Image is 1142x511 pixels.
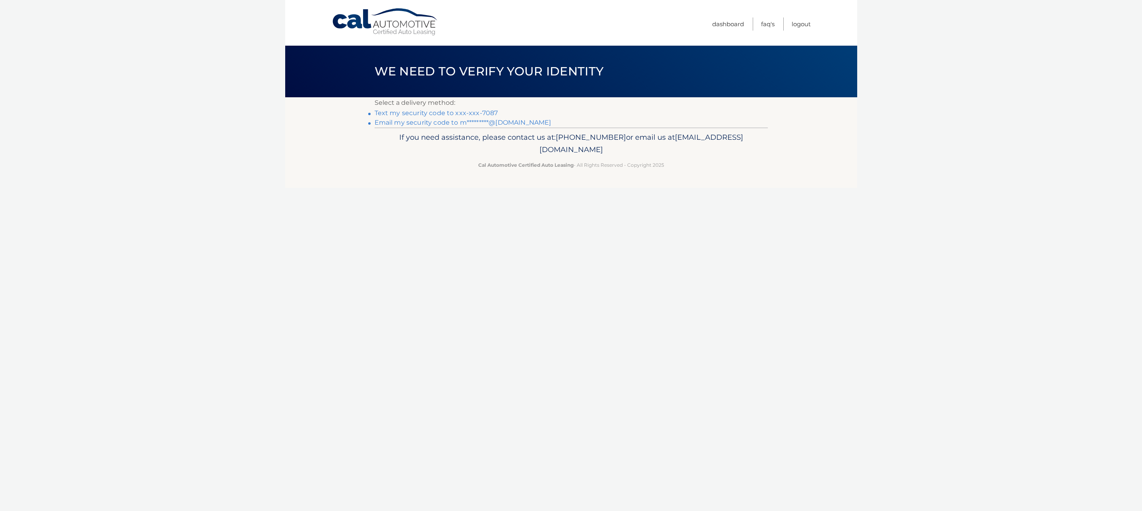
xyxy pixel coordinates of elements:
a: FAQ's [761,17,775,31]
span: We need to verify your identity [375,64,604,79]
strong: Cal Automotive Certified Auto Leasing [478,162,574,168]
a: Email my security code to m*********@[DOMAIN_NAME] [375,119,551,126]
a: Cal Automotive [332,8,439,36]
a: Logout [792,17,811,31]
p: - All Rights Reserved - Copyright 2025 [380,161,763,169]
a: Text my security code to xxx-xxx-7087 [375,109,498,117]
p: Select a delivery method: [375,97,768,108]
span: [PHONE_NUMBER] [556,133,626,142]
p: If you need assistance, please contact us at: or email us at [380,131,763,156]
a: Dashboard [712,17,744,31]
